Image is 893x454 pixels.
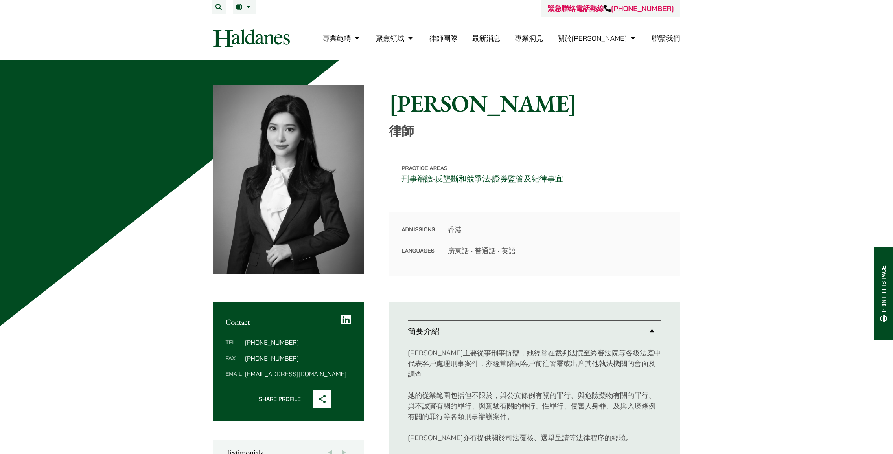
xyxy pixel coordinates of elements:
[401,224,435,245] dt: Admissions
[246,390,313,408] span: Share Profile
[226,339,242,355] dt: Tel
[389,156,680,191] p: • •
[226,371,242,377] dt: Email
[435,174,490,184] a: 反壟斷和競爭法
[213,29,290,47] img: Logo of Haldanes
[447,224,667,235] dd: 香港
[213,85,364,274] img: Florence Yan photo
[472,34,500,43] a: 最新消息
[547,4,674,13] a: 緊急聯絡電話熱線[PHONE_NUMBER]
[401,174,433,184] a: 刑事辯護
[558,34,637,43] a: 關於何敦
[429,34,458,43] a: 律師團隊
[408,321,661,341] a: 簡要介紹
[226,317,352,327] h2: Contact
[322,34,361,43] a: 專業範疇
[401,245,435,256] dt: Languages
[515,34,543,43] a: 專業洞見
[652,34,680,43] a: 聯繫我們
[226,355,242,371] dt: Fax
[246,390,331,408] button: Share Profile
[492,174,563,184] a: 證券監管及紀律事宜
[447,245,667,256] dd: 廣東話 • 普通話 • 英語
[341,314,351,325] a: LinkedIn
[389,89,680,117] h1: [PERSON_NAME]
[245,339,351,346] dd: [PHONE_NUMBER]
[236,4,253,10] a: 繁
[408,432,661,443] p: [PERSON_NAME]亦有提供關於司法覆核、選舉呈請等法律程序的經驗。
[376,34,415,43] a: 聚焦領域
[401,165,447,172] span: Practice Areas
[408,348,661,379] p: [PERSON_NAME]主要從事刑事抗辯，她經常在裁判法院至終審法院等各級法庭中代表客戶處理刑事案件，亦經常陪同客戶前往警署或出席其他執法機關的會面及調查。
[389,124,680,139] p: 律師
[245,355,351,361] dd: [PHONE_NUMBER]
[245,371,351,377] dd: [EMAIL_ADDRESS][DOMAIN_NAME]
[408,390,661,422] p: 她的從業範圍包括但不限於，與公安條例有關的罪行、與危險藥物有關的罪行、與不誠實有關的罪行、與駕駛有關的罪行、性罪行、侵害人身罪、及與入境條例有關的罪行等各類刑事辯護案件。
